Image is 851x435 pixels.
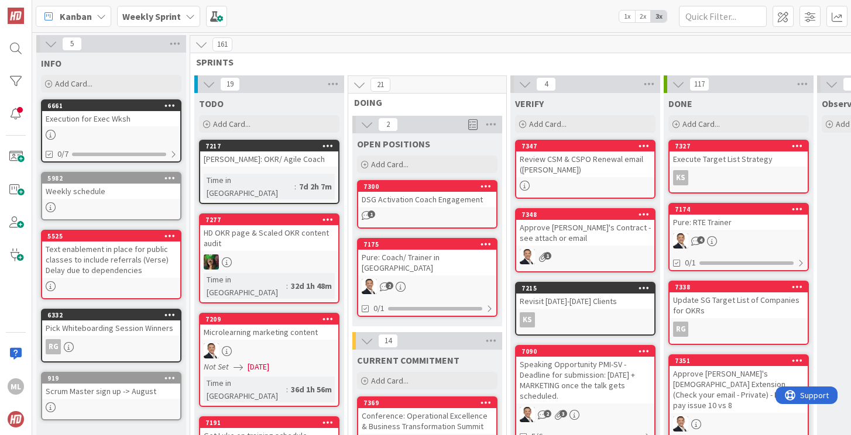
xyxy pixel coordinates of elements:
span: VERIFY [515,98,544,109]
div: 7217 [200,141,338,151]
span: 2 [378,118,398,132]
span: 3x [651,11,667,22]
img: avatar [8,411,24,427]
div: SL [670,233,808,248]
img: SL [204,254,219,270]
span: 1 [368,210,375,218]
a: 7327Execute Target List StrategyKS [668,140,809,194]
div: 5982 [47,174,180,182]
div: Pure: RTE Trainer [670,215,808,230]
span: TODO [199,98,224,109]
div: Conference: Operational Excellence & Business Transformation Summit [358,408,496,434]
div: SL [516,407,654,422]
span: Add Card... [371,159,409,170]
img: SL [520,407,535,422]
div: 6661 [42,101,180,111]
div: Review CSM & CSPO Renewal email ([PERSON_NAME]) [516,151,654,177]
div: 7209 [200,314,338,324]
div: 7338 [675,283,808,291]
div: SL [670,416,808,431]
div: 7277HD OKR page & Scaled OKR content audit [200,215,338,251]
div: RG [46,339,61,354]
div: 7215Revisit [DATE]-[DATE] Clients [516,283,654,309]
div: 7351 [675,357,808,365]
span: CURRENT COMMITMENT [357,354,459,366]
div: 7217 [205,142,338,150]
span: 14 [378,334,398,348]
a: 7174Pure: RTE TrainerSL0/1 [668,203,809,271]
div: Time in [GEOGRAPHIC_DATA] [204,273,286,299]
a: 7217[PERSON_NAME]: OKR/ Agile CoachTime in [GEOGRAPHIC_DATA]:7d 2h 7m [199,140,339,204]
span: Add Card... [529,119,567,129]
div: 7174 [670,204,808,215]
div: 7300 [358,181,496,192]
img: SL [673,416,688,431]
span: Add Card... [371,375,409,386]
span: Kanban [60,9,92,23]
div: DSG Activation Coach Engagement [358,192,496,207]
div: 5525 [42,231,180,241]
div: 6332 [42,310,180,320]
span: Add Card... [55,78,92,89]
span: 4 [697,236,705,244]
div: 7174Pure: RTE Trainer [670,204,808,230]
div: 7347 [521,142,654,150]
div: 7327Execute Target List Strategy [670,141,808,167]
span: [DATE] [248,361,269,373]
div: Approve [PERSON_NAME]'s [DEMOGRAPHIC_DATA] Extension (Check your email - Private) - Holiday pay i... [670,366,808,413]
div: 7209 [205,315,338,323]
div: 7217[PERSON_NAME]: OKR/ Agile Coach [200,141,338,167]
div: 7348 [516,209,654,220]
span: DOING [354,96,492,108]
div: 7338 [670,282,808,292]
img: SL [204,343,219,358]
span: 4 [536,77,556,91]
div: 6661Execution for Exec Wksh [42,101,180,126]
img: Visit kanbanzone.com [8,8,24,24]
div: 919 [42,373,180,384]
span: 21 [370,78,390,92]
div: 32d 1h 48m [288,279,335,292]
div: KS [670,170,808,185]
b: Weekly Sprint [122,11,181,22]
span: 1x [619,11,635,22]
div: 7209Microlearning marketing content [200,314,338,340]
div: 7215 [521,284,654,292]
a: 7348Approve [PERSON_NAME]'s Contract - see attach or emailSL [515,208,656,272]
div: RG [673,322,688,337]
div: 7338Update SG Target List of Companies for OKRs [670,282,808,318]
div: RG [42,339,180,354]
div: 5525 [47,232,180,240]
a: 7209Microlearning marketing contentSLNot Set[DATE]Time in [GEOGRAPHIC_DATA]:36d 1h 56m [199,313,339,407]
div: 7175 [358,239,496,250]
a: 7347Review CSM & CSPO Renewal email ([PERSON_NAME]) [515,140,656,199]
div: 7327 [675,142,808,150]
div: Weekly schedule [42,184,180,199]
div: Speaking Opportunity PMI-SV - Deadline for submission: [DATE] + MARKETING once the talk gets sche... [516,357,654,403]
a: 5982Weekly schedule [41,172,181,220]
div: Approve [PERSON_NAME]'s Contract - see attach or email [516,220,654,246]
div: 7347 [516,141,654,151]
img: SL [520,249,535,264]
div: Pick Whiteboarding Session Winners [42,320,180,336]
a: 7215Revisit [DATE]-[DATE] ClientsKS [515,282,656,336]
div: 7351Approve [PERSON_NAME]'s [DEMOGRAPHIC_DATA] Extension (Check your email - Private) - Holiday p... [670,355,808,413]
div: Text enablement in place for public classes to include referrals (Verse) Delay due to dependencies [42,241,180,278]
span: 117 [689,77,709,91]
div: 7174 [675,205,808,213]
span: DONE [668,98,692,109]
div: RG [670,322,808,337]
div: SL [358,279,496,294]
i: Not Set [204,361,229,372]
span: : [286,279,288,292]
div: 6332Pick Whiteboarding Session Winners [42,310,180,336]
div: 7277 [200,215,338,225]
div: Time in [GEOGRAPHIC_DATA] [204,377,286,402]
div: 7300 [363,182,496,191]
img: SL [673,233,688,248]
span: 5 [62,37,82,51]
span: 0/7 [57,148,68,160]
div: SL [516,249,654,264]
div: [PERSON_NAME]: OKR/ Agile Coach [200,151,338,167]
span: 1 [544,252,551,260]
